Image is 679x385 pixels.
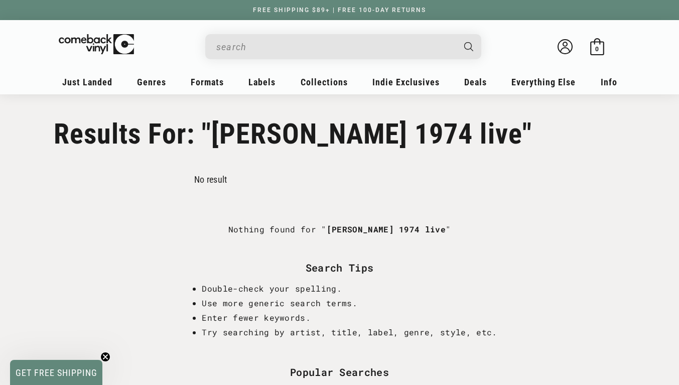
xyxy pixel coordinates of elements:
span: Formats [191,77,224,87]
p: No result [194,174,227,185]
div: Nothing found for " " [228,187,451,262]
span: Collections [301,77,348,87]
span: Just Landed [62,77,112,87]
div: GET FREE SHIPPINGClose teaser [10,360,102,385]
span: Genres [137,77,166,87]
b: [PERSON_NAME] 1974 live [327,224,446,234]
span: Labels [248,77,276,87]
span: Info [601,77,617,87]
div: Popular Searches [164,366,515,378]
input: When autocomplete results are available use up and down arrows to review and enter to select [216,37,454,57]
button: Search [455,34,482,59]
div: Search Tips [182,262,497,274]
div: Search [205,34,481,59]
span: Deals [464,77,487,87]
h1: Results For: "[PERSON_NAME] 1974 live" [54,117,626,151]
span: GET FREE SHIPPING [16,367,97,378]
span: Everything Else [511,77,576,87]
li: Try searching by artist, title, label, genre, style, etc. [202,325,497,340]
li: Enter fewer keywords. [202,311,497,325]
a: FREE SHIPPING $89+ | FREE 100-DAY RETURNS [243,7,436,14]
span: Indie Exclusives [372,77,440,87]
li: Double-check your spelling. [202,282,497,296]
button: Close teaser [100,352,110,362]
li: Use more generic search terms. [202,296,497,311]
span: 0 [595,45,599,53]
